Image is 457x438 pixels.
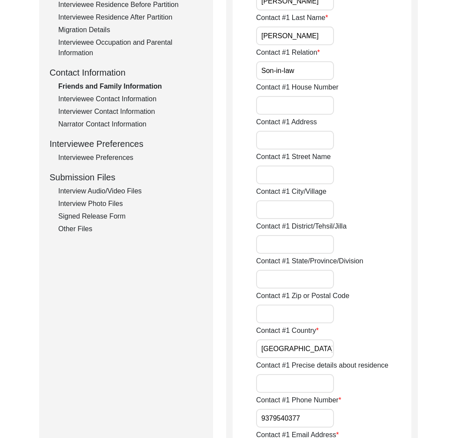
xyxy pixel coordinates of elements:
[58,211,203,222] div: Signed Release Form
[58,186,203,196] div: Interview Audio/Video Files
[58,12,203,23] div: Interviewee Residence After Partition
[50,66,203,79] div: Contact Information
[256,395,341,405] label: Contact #1 Phone Number
[58,25,203,35] div: Migration Details
[58,106,203,117] div: Interviewer Contact Information
[256,47,320,58] label: Contact #1 Relation
[256,360,388,371] label: Contact #1 Precise details about residence
[256,325,319,336] label: Contact #1 Country
[50,171,203,184] div: Submission Files
[256,186,327,197] label: Contact #1 City/Village
[256,152,331,162] label: Contact #1 Street Name
[58,199,203,209] div: Interview Photo Files
[256,256,363,266] label: Contact #1 State/Province/Division
[58,153,203,163] div: Interviewee Preferences
[256,291,349,301] label: Contact #1 Zip or Postal Code
[256,221,347,232] label: Contact #1 District/Tehsil/Jilla
[58,119,203,129] div: Narrator Contact Information
[50,137,203,150] div: Interviewee Preferences
[58,37,203,58] div: Interviewee Occupation and Parental Information
[58,224,203,234] div: Other Files
[256,82,338,93] label: Contact #1 House Number
[58,81,203,92] div: Friends and Family Information
[256,117,317,127] label: Contact #1 Address
[58,94,203,104] div: Interviewee Contact Information
[256,13,328,23] label: Contact #1 Last Name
